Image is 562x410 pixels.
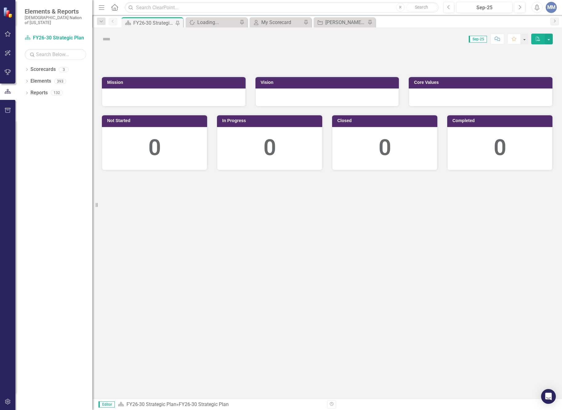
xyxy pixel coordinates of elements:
[452,118,549,123] h3: Completed
[222,118,319,123] h3: In Progress
[223,132,316,164] div: 0
[25,35,86,42] a: FY26-30 Strategic Plan
[102,34,111,44] img: Not Defined
[261,80,396,85] h3: Vision
[187,18,238,26] a: Loading...
[458,4,510,11] div: Sep-25
[54,79,66,84] div: 393
[3,7,14,18] img: ClearPoint Strategy
[125,2,438,13] input: Search ClearPoint...
[107,80,243,85] h3: Mission
[30,66,56,73] a: Scorecards
[30,78,51,85] a: Elements
[25,15,86,25] small: [DEMOGRAPHIC_DATA] Nation of [US_STATE]
[179,401,229,407] div: FY26-30 Strategic Plan
[51,90,63,96] div: 132
[59,67,69,72] div: 3
[197,18,238,26] div: Loading...
[108,132,201,164] div: 0
[30,89,48,96] a: Reports
[315,18,366,26] a: [PERSON_NAME] SO's
[118,401,323,408] div: »
[454,132,546,164] div: 0
[25,8,86,15] span: Elements & Reports
[126,401,176,407] a: FY26-30 Strategic Plan
[107,118,204,123] h3: Not Started
[414,80,549,85] h3: Core Values
[325,18,366,26] div: [PERSON_NAME] SO's
[406,3,437,12] button: Search
[546,2,557,13] button: MM
[98,401,115,408] span: Editor
[261,18,302,26] div: My Scorecard
[415,5,428,10] span: Search
[456,2,512,13] button: Sep-25
[469,36,487,43] span: Sep-25
[541,389,556,404] div: Open Intercom Messenger
[133,19,174,27] div: FY26-30 Strategic Plan
[25,49,86,60] input: Search Below...
[339,132,431,164] div: 0
[251,18,302,26] a: My Scorecard
[337,118,434,123] h3: Closed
